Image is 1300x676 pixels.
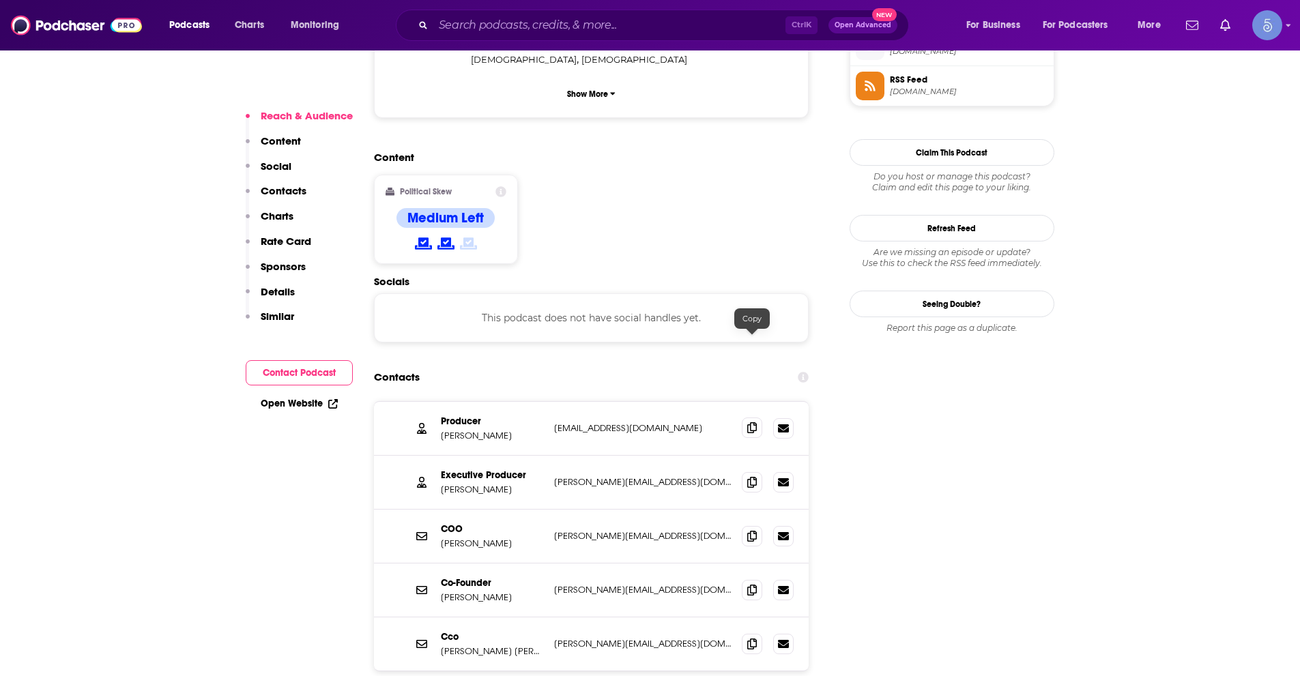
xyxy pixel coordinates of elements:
[281,14,357,36] button: open menu
[554,476,732,488] p: [PERSON_NAME][EMAIL_ADDRESS][DOMAIN_NAME]
[856,72,1048,100] a: RSS Feed[DOMAIN_NAME]
[261,109,353,122] p: Reach & Audience
[554,422,732,434] p: [EMAIL_ADDRESS][DOMAIN_NAME]
[872,8,897,21] span: New
[471,52,579,68] span: ,
[246,184,306,209] button: Contacts
[386,81,798,106] button: Show More
[246,260,306,285] button: Sponsors
[433,14,785,36] input: Search podcasts, credits, & more...
[554,638,732,649] p: [PERSON_NAME][EMAIL_ADDRESS][DOMAIN_NAME]
[374,364,420,390] h2: Contacts
[261,184,306,197] p: Contacts
[226,14,272,36] a: Charts
[441,469,543,481] p: Executive Producer
[850,171,1054,193] div: Claim and edit this page to your liking.
[441,631,543,643] p: Cco
[1252,10,1282,40] button: Show profile menu
[441,415,543,427] p: Producer
[1138,16,1161,35] span: More
[828,17,897,33] button: Open AdvancedNew
[374,293,809,342] div: This podcast does not have social handles yet.
[407,209,484,226] h4: Medium Left
[850,247,1054,269] div: Are we missing an episode or update? Use this to check the RSS feed immediately.
[1181,14,1204,37] a: Show notifications dropdown
[160,14,227,36] button: open menu
[11,12,142,38] img: Podchaser - Follow, Share and Rate Podcasts
[441,577,543,589] p: Co-Founder
[1043,16,1108,35] span: For Podcasters
[554,530,732,542] p: [PERSON_NAME][EMAIL_ADDRESS][DOMAIN_NAME]
[246,310,294,335] button: Similar
[890,46,1048,57] span: lemonadamedia.com
[409,10,922,41] div: Search podcasts, credits, & more...
[441,538,543,549] p: [PERSON_NAME]
[1215,14,1236,37] a: Show notifications dropdown
[169,16,210,35] span: Podcasts
[261,260,306,273] p: Sponsors
[441,645,543,657] p: [PERSON_NAME] [PERSON_NAME]
[441,591,543,603] p: [PERSON_NAME]
[261,134,301,147] p: Content
[471,54,577,65] span: [DEMOGRAPHIC_DATA]
[581,54,687,65] span: [DEMOGRAPHIC_DATA]
[246,109,353,134] button: Reach & Audience
[567,89,608,99] p: Show More
[261,285,295,298] p: Details
[554,584,732,596] p: [PERSON_NAME][EMAIL_ADDRESS][DOMAIN_NAME]
[246,235,311,260] button: Rate Card
[261,160,291,173] p: Social
[261,310,294,323] p: Similar
[374,151,798,164] h2: Content
[966,16,1020,35] span: For Business
[235,16,264,35] span: Charts
[1252,10,1282,40] span: Logged in as Spiral5-G1
[850,291,1054,317] a: Seeing Double?
[957,14,1037,36] button: open menu
[850,171,1054,182] span: Do you host or manage this podcast?
[850,323,1054,334] div: Report this page as a duplicate.
[850,139,1054,166] button: Claim This Podcast
[246,360,353,385] button: Contact Podcast
[890,87,1048,97] span: omnycontent.com
[890,74,1048,86] span: RSS Feed
[850,215,1054,241] button: Refresh Feed
[246,134,301,160] button: Content
[261,209,293,222] p: Charts
[261,398,338,409] a: Open Website
[1252,10,1282,40] img: User Profile
[261,235,311,248] p: Rate Card
[1034,14,1128,36] button: open menu
[734,308,770,329] div: Copy
[246,285,295,310] button: Details
[400,187,452,196] h2: Political Skew
[374,275,809,288] h2: Socials
[291,16,339,35] span: Monitoring
[441,523,543,535] p: COO
[246,160,291,185] button: Social
[246,209,293,235] button: Charts
[441,430,543,441] p: [PERSON_NAME]
[835,22,891,29] span: Open Advanced
[785,16,818,34] span: Ctrl K
[441,484,543,495] p: [PERSON_NAME]
[1128,14,1178,36] button: open menu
